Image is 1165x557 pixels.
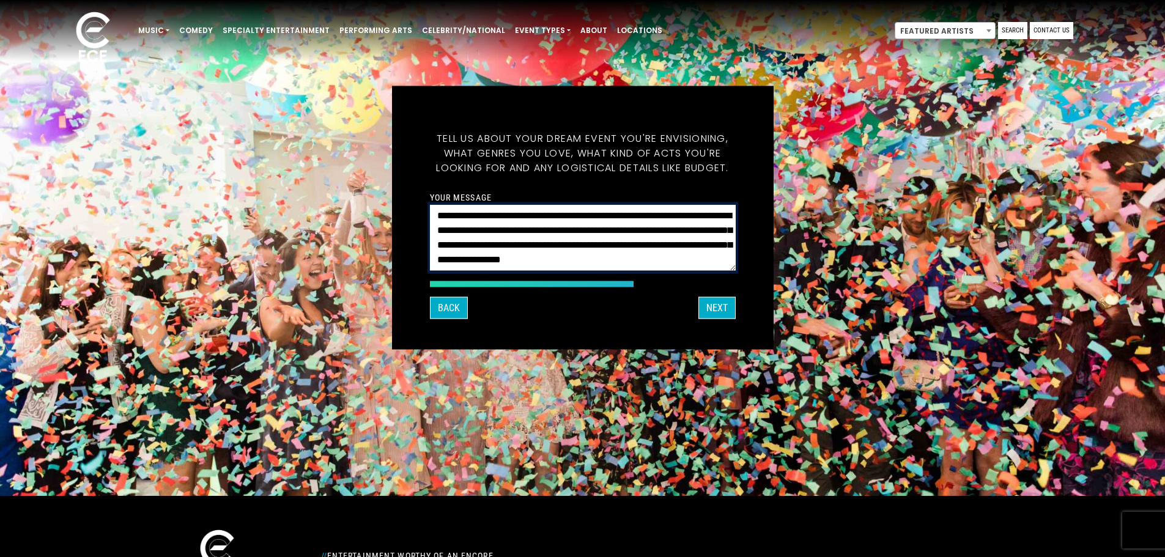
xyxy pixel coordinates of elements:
a: Celebrity/National [417,20,510,41]
span: Featured Artists [895,23,995,40]
a: Comedy [174,20,218,41]
img: ece_new_logo_whitev2-1.png [62,9,124,68]
label: Your message [430,191,492,202]
a: Specialty Entertainment [218,20,335,41]
button: Next [698,297,736,319]
span: Featured Artists [895,22,996,39]
a: Performing Arts [335,20,417,41]
button: Back [430,297,468,319]
a: Music [133,20,174,41]
a: Search [998,22,1027,39]
h5: Tell us about your dream event you're envisioning, what genres you love, what kind of acts you're... [430,116,736,190]
a: About [575,20,612,41]
a: Locations [612,20,667,41]
a: Contact Us [1030,22,1073,39]
a: Event Types [510,20,575,41]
